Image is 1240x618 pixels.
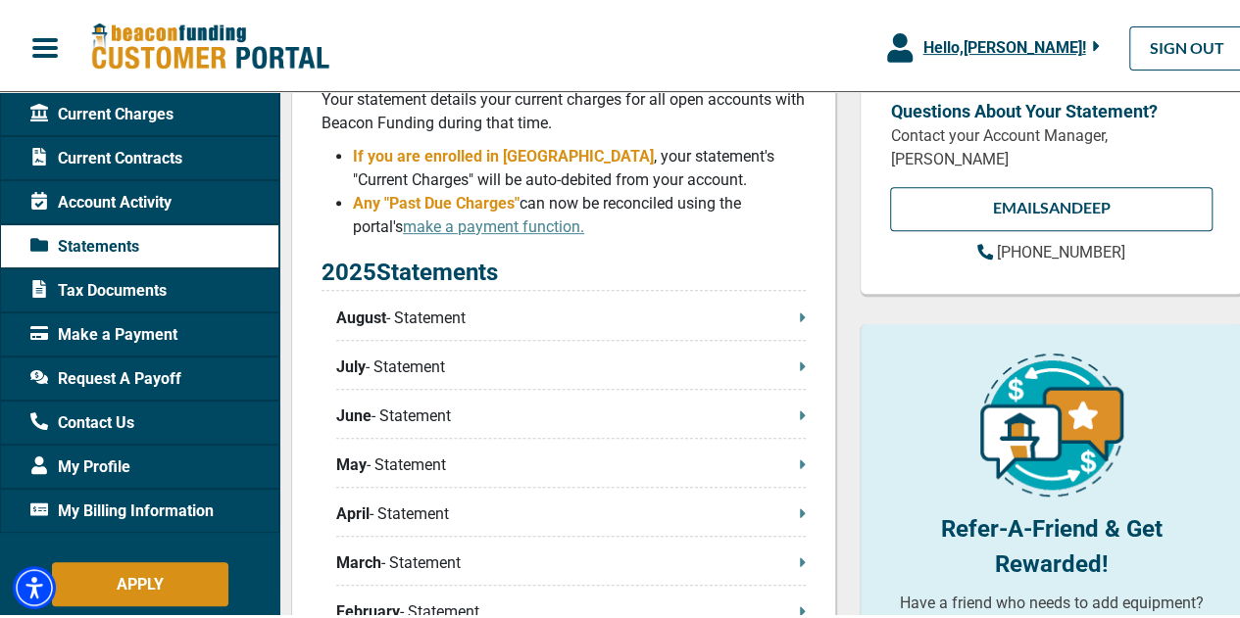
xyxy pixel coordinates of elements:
[403,214,584,232] a: make a payment function.
[30,99,174,122] span: Current Charges
[30,275,167,299] span: Tax Documents
[336,547,806,571] p: - Statement
[30,452,130,475] span: My Profile
[890,94,1213,120] p: Questions About Your Statement?
[322,84,806,131] p: Your statement details your current charges for all open accounts with Beacon Funding during that...
[30,319,177,343] span: Make a Payment
[922,34,1085,53] span: Hello, [PERSON_NAME] !
[353,190,520,209] span: Any "Past Due Charges"
[336,352,806,375] p: - Statement
[336,450,367,473] span: May
[353,190,741,232] span: can now be reconciled using the portal's
[890,183,1213,227] a: EMAILSandeep
[336,401,806,424] p: - Statement
[30,187,172,211] span: Account Activity
[30,231,139,255] span: Statements
[13,562,56,605] div: Accessibility Menu
[30,363,181,387] span: Request A Payoff
[336,303,806,326] p: - Statement
[30,143,182,166] span: Current Contracts
[980,350,1123,493] img: refer-a-friend-icon.png
[30,407,134,431] span: Contact Us
[52,558,228,602] button: APPLY
[30,496,214,519] span: My Billing Information
[322,251,806,287] p: 2025 Statements
[336,499,806,522] p: - Statement
[890,507,1213,578] p: Refer-A-Friend & Get Rewarded!
[997,239,1125,258] span: [PHONE_NUMBER]
[336,499,370,522] span: April
[90,19,329,69] img: Beacon Funding Customer Portal Logo
[977,237,1125,261] a: [PHONE_NUMBER]
[336,352,366,375] span: July
[890,120,1213,167] p: Contact your Account Manager, [PERSON_NAME]
[336,401,372,424] span: June
[353,143,654,162] span: If you are enrolled in [GEOGRAPHIC_DATA]
[336,450,806,473] p: - Statement
[336,303,386,326] span: August
[336,547,381,571] span: March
